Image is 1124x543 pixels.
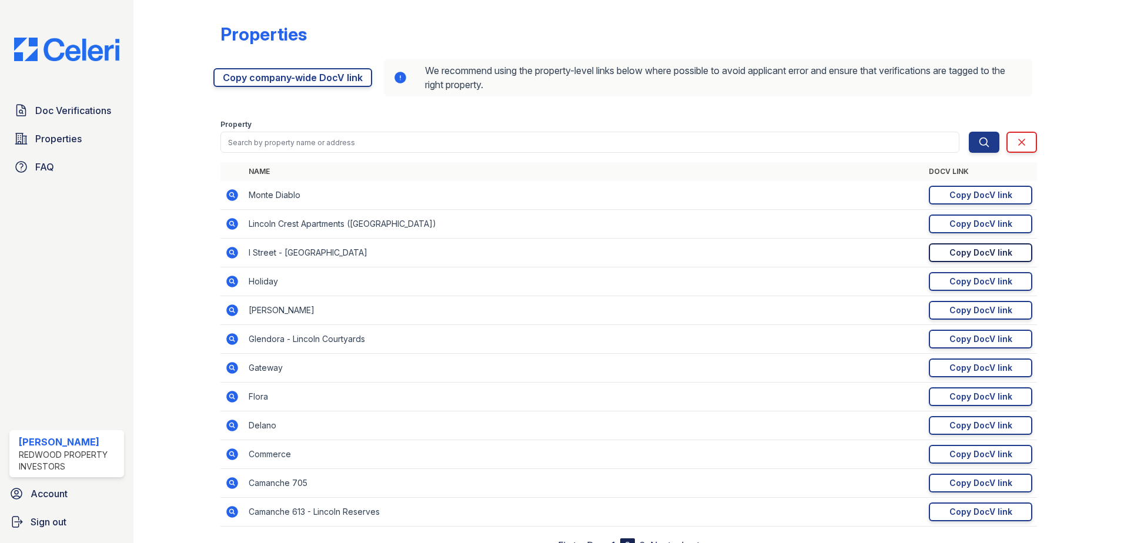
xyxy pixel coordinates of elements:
[244,296,924,325] td: [PERSON_NAME]
[244,440,924,469] td: Commerce
[5,38,129,61] img: CE_Logo_Blue-a8612792a0a2168367f1c8372b55b34899dd931a85d93a1a3d3e32e68fde9ad4.png
[929,416,1032,435] a: Copy DocV link
[384,59,1032,96] div: We recommend using the property-level links below where possible to avoid applicant error and ens...
[244,181,924,210] td: Monte Diablo
[9,127,124,150] a: Properties
[220,120,252,129] label: Property
[929,272,1032,291] a: Copy DocV link
[19,435,119,449] div: [PERSON_NAME]
[929,502,1032,521] a: Copy DocV link
[244,267,924,296] td: Holiday
[220,24,307,45] div: Properties
[949,420,1012,431] div: Copy DocV link
[949,477,1012,489] div: Copy DocV link
[9,99,124,122] a: Doc Verifications
[929,186,1032,205] a: Copy DocV link
[949,304,1012,316] div: Copy DocV link
[35,160,54,174] span: FAQ
[31,515,66,529] span: Sign out
[244,325,924,354] td: Glendora - Lincoln Courtyards
[949,506,1012,518] div: Copy DocV link
[949,333,1012,345] div: Copy DocV link
[929,301,1032,320] a: Copy DocV link
[929,330,1032,348] a: Copy DocV link
[924,162,1037,181] th: DocV Link
[949,247,1012,259] div: Copy DocV link
[35,132,82,146] span: Properties
[929,474,1032,492] a: Copy DocV link
[949,189,1012,201] div: Copy DocV link
[929,358,1032,377] a: Copy DocV link
[244,162,924,181] th: Name
[220,132,959,153] input: Search by property name or address
[949,448,1012,460] div: Copy DocV link
[949,391,1012,403] div: Copy DocV link
[929,214,1032,233] a: Copy DocV link
[5,482,129,505] a: Account
[31,487,68,501] span: Account
[244,354,924,383] td: Gateway
[19,449,119,472] div: Redwood Property Investors
[9,155,124,179] a: FAQ
[949,276,1012,287] div: Copy DocV link
[244,239,924,267] td: I Street - [GEOGRAPHIC_DATA]
[929,445,1032,464] a: Copy DocV link
[244,210,924,239] td: Lincoln Crest Apartments ([GEOGRAPHIC_DATA])
[244,469,924,498] td: Camanche 705
[5,510,129,534] a: Sign out
[949,218,1012,230] div: Copy DocV link
[244,411,924,440] td: Delano
[929,243,1032,262] a: Copy DocV link
[35,103,111,118] span: Doc Verifications
[244,498,924,527] td: Camanche 613 - Lincoln Reserves
[949,362,1012,374] div: Copy DocV link
[244,383,924,411] td: Flora
[929,387,1032,406] a: Copy DocV link
[213,68,372,87] a: Copy company-wide DocV link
